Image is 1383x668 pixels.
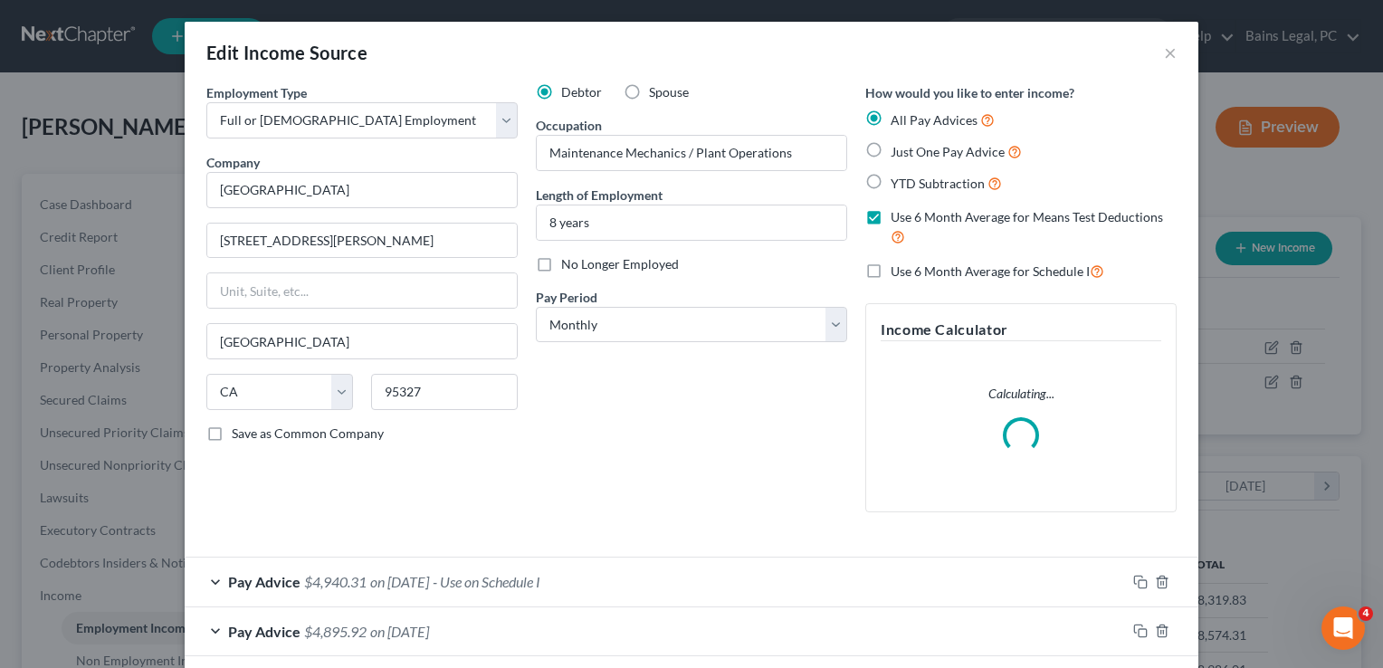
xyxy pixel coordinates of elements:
span: No Longer Employed [561,256,679,272]
input: Unit, Suite, etc... [207,273,517,308]
input: Enter city... [207,324,517,358]
iframe: Intercom live chat [1321,606,1365,650]
div: Edit Income Source [206,40,367,65]
span: Pay Advice [228,623,300,640]
span: Pay Advice [228,573,300,590]
span: on [DATE] [370,573,429,590]
span: $4,895.92 [304,623,367,640]
label: How would you like to enter income? [865,83,1074,102]
span: YTD Subtraction [891,176,985,191]
input: Enter address... [207,224,517,258]
span: Use 6 Month Average for Means Test Deductions [891,209,1163,224]
span: on [DATE] [370,623,429,640]
input: Search company by name... [206,172,518,208]
span: Use 6 Month Average for Schedule I [891,263,1090,279]
span: Just One Pay Advice [891,144,1005,159]
label: Length of Employment [536,186,663,205]
label: Occupation [536,116,602,135]
span: All Pay Advices [891,112,978,128]
span: Pay Period [536,290,597,305]
input: -- [537,136,846,170]
button: × [1164,42,1177,63]
p: Calculating... [881,385,1161,403]
input: ex: 2 years [537,205,846,240]
input: Enter zip... [371,374,518,410]
span: Save as Common Company [232,425,384,441]
span: - Use on Schedule I [433,573,540,590]
span: Spouse [649,84,689,100]
span: 4 [1359,606,1373,621]
span: Employment Type [206,85,307,100]
span: Company [206,155,260,170]
h5: Income Calculator [881,319,1161,341]
span: Debtor [561,84,602,100]
span: $4,940.31 [304,573,367,590]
